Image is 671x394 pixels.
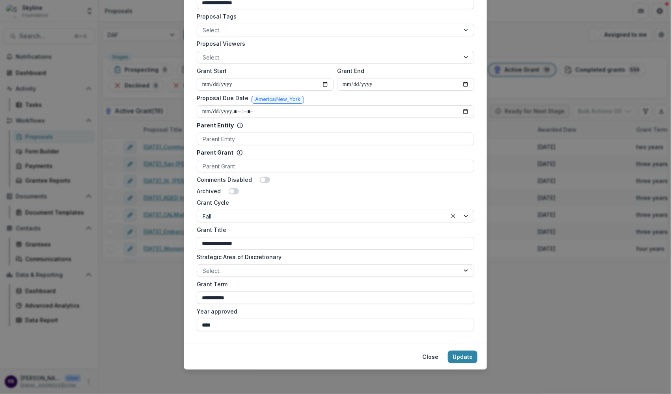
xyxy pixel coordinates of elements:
label: Grant Term [197,280,470,288]
label: Comments Disabled [197,176,252,184]
label: Year approved [197,307,470,316]
label: Proposal Tags [197,12,470,21]
label: Grant Start [197,67,329,75]
span: America/New_York [255,97,300,102]
div: Clear selected options [449,211,458,221]
p: Parent Grant [197,148,233,157]
button: Close [418,351,443,363]
button: Update [448,351,477,363]
label: Strategic Area of Discretionary [197,253,470,261]
label: Archived [197,187,221,195]
label: Proposal Due Date [197,94,248,102]
label: Proposal Viewers [197,39,470,48]
label: Grant End [337,67,470,75]
p: Parent Entity [197,121,234,129]
label: Grant Title [197,226,470,234]
label: Grant Cycle [197,198,470,207]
